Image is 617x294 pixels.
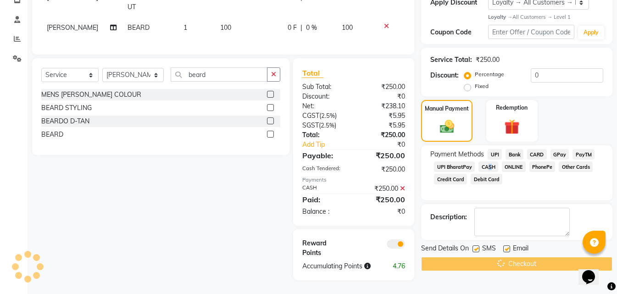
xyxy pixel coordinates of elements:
label: Redemption [496,104,528,112]
span: UPI [488,149,502,160]
span: CARD [527,149,547,160]
span: PhonePe [529,161,556,172]
div: ₹5.95 [354,111,412,121]
div: Balance : [295,207,354,216]
span: Other Cards [559,161,593,172]
div: 4.76 [383,261,412,271]
span: 1 [183,23,187,32]
span: SMS [482,244,496,255]
strong: Loyalty → [488,14,512,20]
div: Discount: [430,71,459,80]
div: ₹250.00 [354,165,412,174]
a: Add Tip [295,140,364,150]
div: All Customers → Level 1 [488,13,603,21]
img: _cash.svg [435,118,459,135]
span: Send Details On [421,244,469,255]
div: ₹238.10 [354,101,412,111]
span: 0 % [306,23,317,33]
span: UPI BharatPay [434,161,475,172]
div: ₹250.00 [476,55,500,65]
div: ₹0 [354,207,412,216]
label: Manual Payment [425,105,469,113]
span: 100 [220,23,231,32]
div: Net: [295,101,354,111]
div: BEARD STYLING [41,103,92,113]
button: Apply [578,26,604,39]
div: MENS [PERSON_NAME] COLOUR [41,90,141,100]
div: ₹0 [363,140,412,150]
div: Paid: [295,194,354,205]
div: Coupon Code [430,28,488,37]
span: | [300,23,302,33]
input: Search or Scan [171,67,267,82]
div: ₹5.95 [354,121,412,130]
span: BEARD [128,23,150,32]
div: ₹250.00 [354,184,412,194]
span: Debit Card [471,174,502,184]
div: Payable: [295,150,354,161]
div: ₹250.00 [354,130,412,140]
span: Total [302,68,323,78]
span: CGST [302,111,319,120]
img: _gift.svg [500,117,524,136]
div: Payments [302,176,406,184]
div: BEARD [41,130,63,139]
span: Payment Methods [430,150,484,159]
div: Accumulating Points [295,261,383,271]
div: BEARDO D-TAN [41,116,89,126]
div: Reward Points [295,239,354,258]
span: Email [513,244,528,255]
label: Fixed [475,82,489,90]
iframe: chat widget [578,257,608,285]
label: Percentage [475,70,504,78]
span: 2.5% [321,112,335,119]
span: [PERSON_NAME] [47,23,98,32]
div: Service Total: [430,55,472,65]
span: 0 F [288,23,297,33]
div: ₹0 [354,92,412,101]
div: Cash Tendered: [295,165,354,174]
div: ₹250.00 [354,82,412,92]
span: CASH [478,161,498,172]
span: Bank [506,149,523,160]
div: Description: [430,212,467,222]
div: Discount: [295,92,354,101]
span: SGST [302,121,319,129]
div: ₹250.00 [354,194,412,205]
div: CASH [295,184,354,194]
div: Sub Total: [295,82,354,92]
div: Total: [295,130,354,140]
span: 2.5% [321,122,334,129]
span: 100 [342,23,353,32]
input: Enter Offer / Coupon Code [488,25,574,39]
span: GPay [550,149,569,160]
div: ₹250.00 [354,150,412,161]
span: ONLINE [502,161,526,172]
div: ( ) [295,111,354,121]
div: ( ) [295,121,354,130]
span: PayTM [573,149,595,160]
span: Credit Card [434,174,467,184]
